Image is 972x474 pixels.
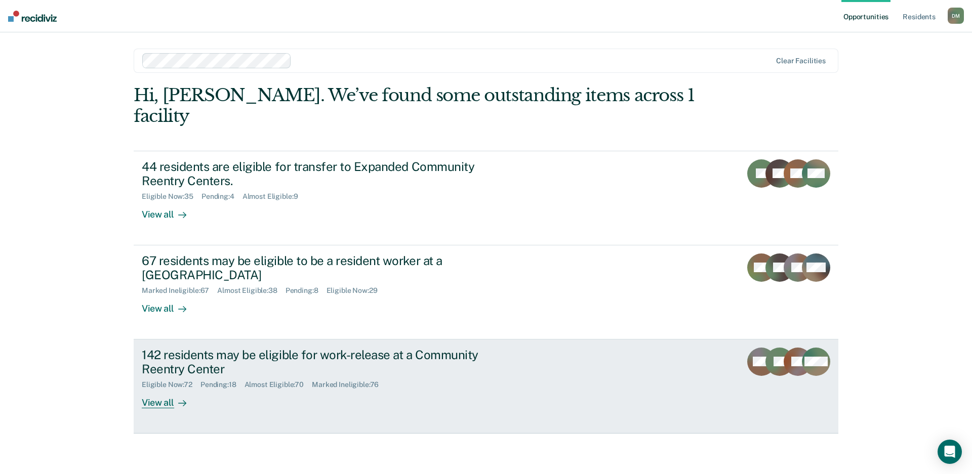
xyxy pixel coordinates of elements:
div: Pending : 8 [286,286,327,295]
div: Almost Eligible : 38 [217,286,286,295]
div: View all [142,389,198,409]
div: Almost Eligible : 70 [245,380,312,389]
button: DM [948,8,964,24]
div: Hi, [PERSON_NAME]. We’ve found some outstanding items across 1 facility [134,85,698,126]
div: Eligible Now : 35 [142,192,201,201]
div: Eligible Now : 72 [142,380,200,389]
div: Pending : 4 [201,192,242,201]
div: View all [142,201,198,221]
div: View all [142,295,198,315]
div: 142 residents may be eligible for work-release at a Community Reentry Center [142,348,497,377]
a: 142 residents may be eligible for work-release at a Community Reentry CenterEligible Now:72Pendin... [134,339,838,434]
div: Almost Eligible : 9 [242,192,306,201]
img: Recidiviz [8,11,57,22]
div: Clear facilities [776,57,826,65]
a: 67 residents may be eligible to be a resident worker at a [GEOGRAPHIC_DATA]Marked Ineligible:67Al... [134,245,838,339]
div: Pending : 18 [200,380,245,389]
div: Eligible Now : 29 [327,286,386,295]
div: D M [948,8,964,24]
div: 67 residents may be eligible to be a resident worker at a [GEOGRAPHIC_DATA] [142,253,497,283]
a: 44 residents are eligible for transfer to Expanded Community Reentry Centers.Eligible Now:35Pendi... [134,151,838,245]
div: Marked Ineligible : 67 [142,286,217,295]
div: 44 residents are eligible for transfer to Expanded Community Reentry Centers. [142,159,497,189]
div: Marked Ineligible : 76 [312,380,387,389]
div: Open Intercom Messenger [938,440,962,464]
